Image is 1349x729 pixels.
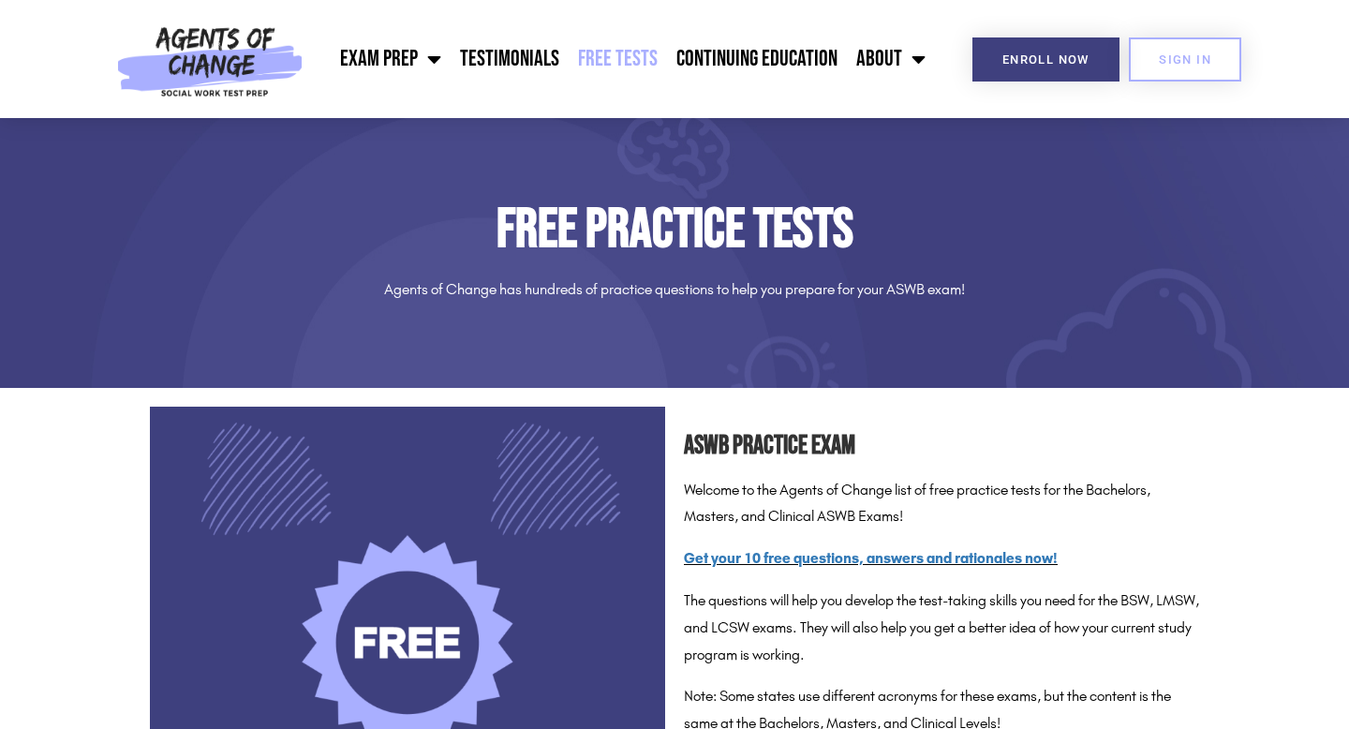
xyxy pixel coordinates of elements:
a: Continuing Education [667,36,847,82]
h2: ASWB Practice Exam [684,425,1199,468]
p: Agents of Change has hundreds of practice questions to help you prepare for your ASWB exam! [150,276,1199,304]
a: About [847,36,935,82]
a: Exam Prep [331,36,451,82]
h1: Free Practice Tests [150,202,1199,258]
a: Free Tests [569,36,667,82]
a: Enroll Now [972,37,1119,82]
a: SIGN IN [1129,37,1241,82]
p: The questions will help you develop the test-taking skills you need for the BSW, LMSW, and LCSW e... [684,588,1199,668]
span: Enroll Now [1002,53,1090,66]
a: Testimonials [451,36,569,82]
nav: Menu [312,36,936,82]
p: Welcome to the Agents of Change list of free practice tests for the Bachelors, Masters, and Clini... [684,477,1199,531]
span: SIGN IN [1159,53,1211,66]
a: Get your 10 free questions, answers and rationales now! [684,549,1058,567]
